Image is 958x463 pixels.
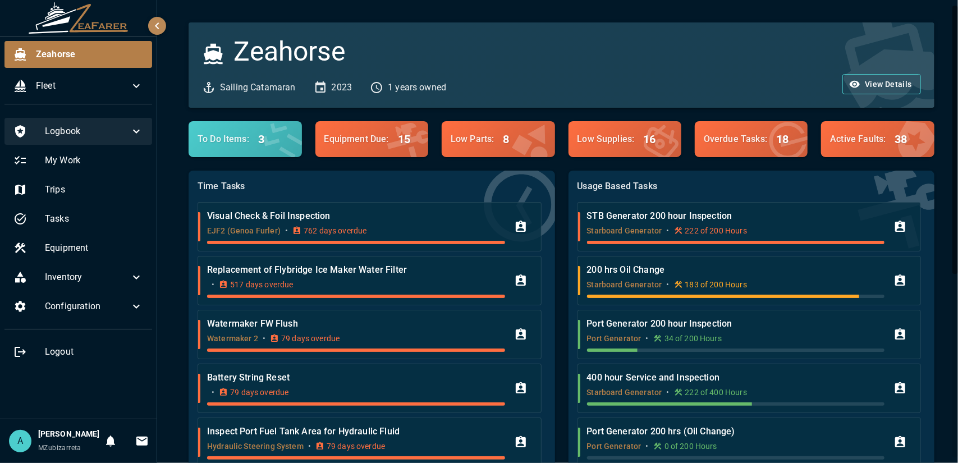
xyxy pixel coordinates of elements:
[308,441,311,452] p: •
[207,263,505,277] p: Replacement of Flybridge Ice Maker Water Filter
[587,371,884,384] p: 400 hour Service and Inspection
[830,132,886,146] p: Active Faults :
[587,279,662,290] p: Starboard Generator
[258,130,264,148] h6: 3
[587,263,884,277] p: 200 hrs Oil Change
[889,377,911,400] button: Assign Task
[643,130,656,148] h6: 16
[646,333,649,344] p: •
[503,130,510,148] h6: 8
[4,338,152,365] div: Logout
[207,441,304,452] p: Hydraulic Steering System
[451,132,494,146] p: Low Parts :
[38,428,99,441] h6: [PERSON_NAME]
[220,81,296,94] p: Sailing Catamaran
[198,132,249,146] p: To Do Items :
[38,444,81,452] span: MZubizarreta
[587,317,884,331] p: Port Generator 200 hour Inspection
[510,431,532,453] button: Assign Task
[45,345,143,359] span: Logout
[207,317,505,331] p: Watermaker FW Flush
[4,72,152,99] div: Fleet
[45,300,130,313] span: Configuration
[4,235,152,262] div: Equipment
[207,371,505,384] p: Battery String Reset
[889,323,911,346] button: Assign Task
[45,241,143,255] span: Equipment
[685,387,747,398] p: 222 of 400 Hours
[388,81,446,94] p: 1 years owned
[664,333,722,344] p: 34 of 200 Hours
[263,333,265,344] p: •
[198,180,546,193] p: Time Tasks
[685,225,747,236] p: 222 of 200 Hours
[889,269,911,292] button: Assign Task
[587,333,641,344] p: Port Generator
[587,441,641,452] p: Port Generator
[895,130,907,148] h6: 38
[207,425,505,438] p: Inspect Port Fuel Tank Area for Hydraulic Fluid
[889,431,911,453] button: Assign Task
[685,279,747,290] p: 183 of 200 Hours
[285,225,288,236] p: •
[577,180,925,193] p: Usage Based Tasks
[207,225,281,236] p: EJF2 (Genoa Furler)
[577,132,635,146] p: Low Supplies :
[304,225,366,236] p: 762 days overdue
[4,147,152,174] div: My Work
[704,132,767,146] p: Overdue Tasks :
[212,279,214,290] p: •
[510,377,532,400] button: Assign Task
[510,323,532,346] button: Assign Task
[510,269,532,292] button: Assign Task
[45,271,130,284] span: Inventory
[4,41,152,68] div: Zeahorse
[131,430,153,452] button: Invitations
[212,387,214,398] p: •
[646,441,649,452] p: •
[327,441,385,452] p: 79 days overdue
[776,130,789,148] h6: 18
[666,387,669,398] p: •
[4,264,152,291] div: Inventory
[99,430,122,452] button: Notifications
[587,209,884,223] p: STB Generator 200 hour Inspection
[666,279,669,290] p: •
[45,212,143,226] span: Tasks
[666,225,669,236] p: •
[9,430,31,452] div: A
[230,387,288,398] p: 79 days overdue
[842,74,921,95] button: View Details
[281,333,340,344] p: 79 days overdue
[332,81,352,94] p: 2023
[587,387,662,398] p: Starboard Generator
[398,130,410,148] h6: 15
[4,205,152,232] div: Tasks
[4,176,152,203] div: Trips
[889,216,911,238] button: Assign Task
[230,279,293,290] p: 517 days overdue
[510,216,532,238] button: Assign Task
[28,2,129,34] img: ZeaFarer Logo
[45,125,130,138] span: Logbook
[664,441,717,452] p: 0 of 200 Hours
[4,118,152,145] div: Logbook
[207,333,258,344] p: Watermaker 2
[36,48,143,61] span: Zeahorse
[45,183,143,196] span: Trips
[587,425,884,438] p: Port Generator 200 hrs (Oil Change)
[36,79,130,93] span: Fleet
[233,36,345,67] h3: Zeahorse
[207,209,505,223] p: Visual Check & Foil Inspection
[4,293,152,320] div: Configuration
[324,132,389,146] p: Equipment Due :
[587,225,662,236] p: Starboard Generator
[45,154,143,167] span: My Work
